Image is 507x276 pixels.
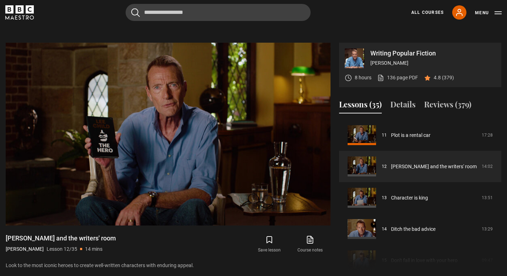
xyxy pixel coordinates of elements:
input: Search [126,4,311,21]
p: Writing Popular Fiction [370,50,496,57]
p: 4.8 (379) [434,74,454,81]
button: Submit the search query [131,8,140,17]
svg: BBC Maestro [5,5,34,20]
a: 136 page PDF [377,74,418,81]
a: All Courses [411,9,444,16]
button: Toggle navigation [475,9,502,16]
video-js: Video Player [6,43,331,225]
p: [PERSON_NAME] [370,59,496,67]
h1: [PERSON_NAME] and the writers' room [6,234,116,243]
a: [PERSON_NAME] and the writers' room [391,163,477,170]
p: 14 mins [85,245,102,253]
a: Character is king [391,194,428,202]
p: Look to the most iconic heroes to create well-written characters with enduring appeal. [6,262,331,269]
a: Ditch the bad advice [391,225,435,233]
button: Save lesson [249,234,290,255]
p: 8 hours [355,74,371,81]
button: Reviews (379) [424,99,471,113]
a: Course notes [290,234,331,255]
button: Lessons (35) [339,99,382,113]
p: Lesson 12/35 [47,245,77,253]
a: Plot is a rental car [391,132,431,139]
button: Details [390,99,416,113]
p: [PERSON_NAME] [6,245,44,253]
